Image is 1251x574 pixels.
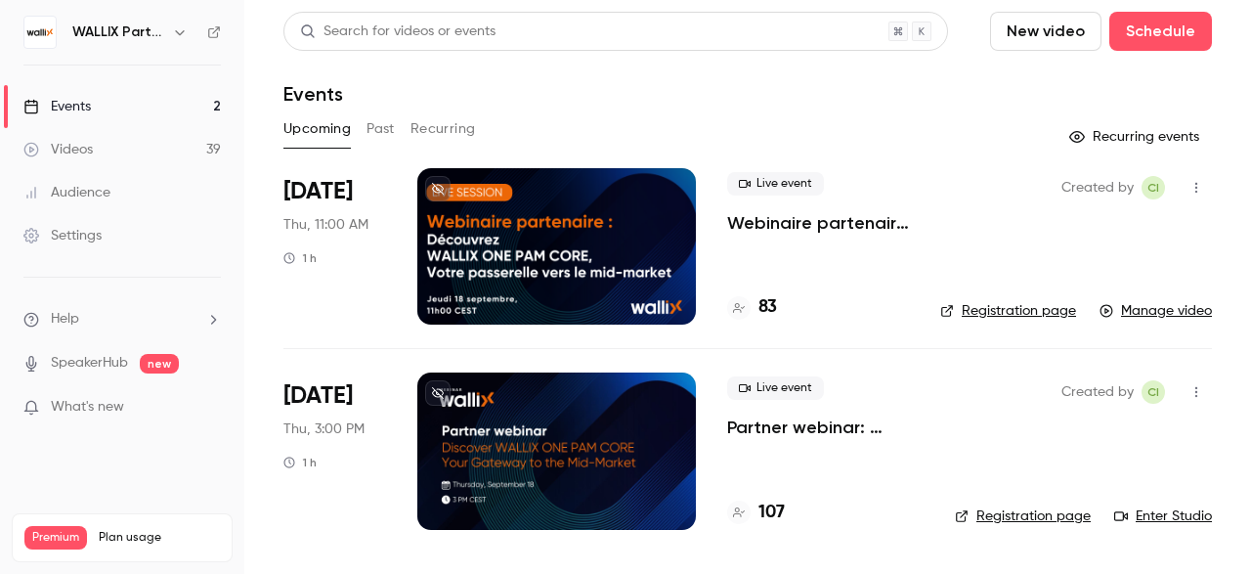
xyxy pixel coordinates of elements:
[1061,176,1134,199] span: Created by
[1060,121,1212,153] button: Recurring events
[727,172,824,196] span: Live event
[1109,12,1212,51] button: Schedule
[283,250,317,266] div: 1 h
[72,22,164,42] h6: WALLIX Partners Channel
[51,353,128,374] a: SpeakerHub
[758,500,785,526] h4: 107
[1147,380,1159,404] span: CI
[23,309,221,330] li: help-dropdown-opener
[990,12,1101,51] button: New video
[940,301,1076,321] a: Registration page
[283,373,386,529] div: Sep 18 Thu, 3:00 PM (Europe/Paris)
[367,113,395,145] button: Past
[23,183,110,202] div: Audience
[727,211,909,235] a: Webinaire partenaire : Découvrez WALLIX ONE PAM CORE – Votre passerelle vers le mid-market
[23,226,102,245] div: Settings
[99,530,220,546] span: Plan usage
[727,500,785,526] a: 107
[283,455,317,470] div: 1 h
[1061,380,1134,404] span: Created by
[283,113,351,145] button: Upcoming
[51,309,79,330] span: Help
[197,399,221,417] iframe: Noticeable Trigger
[758,294,777,321] h4: 83
[24,17,56,48] img: WALLIX Partners Channel
[410,113,476,145] button: Recurring
[1142,176,1165,199] span: CELINE IDIER
[283,380,353,412] span: [DATE]
[1142,380,1165,404] span: CELINE IDIER
[24,526,87,550] span: Premium
[51,397,124,418] span: What's new
[283,82,343,106] h1: Events
[140,354,179,374] span: new
[283,419,365,439] span: Thu, 3:00 PM
[23,97,91,116] div: Events
[1114,507,1212,526] a: Enter Studio
[283,168,386,325] div: Sep 18 Thu, 11:00 AM (Europe/Paris)
[23,140,93,159] div: Videos
[283,215,368,235] span: Thu, 11:00 AM
[727,416,924,439] a: Partner webinar: Discover WALLIX ONE PAM CORE – Your Gateway to the Mid-Market
[283,176,353,207] span: [DATE]
[1147,176,1159,199] span: CI
[727,294,777,321] a: 83
[955,507,1091,526] a: Registration page
[300,22,496,42] div: Search for videos or events
[727,376,824,400] span: Live event
[1100,301,1212,321] a: Manage video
